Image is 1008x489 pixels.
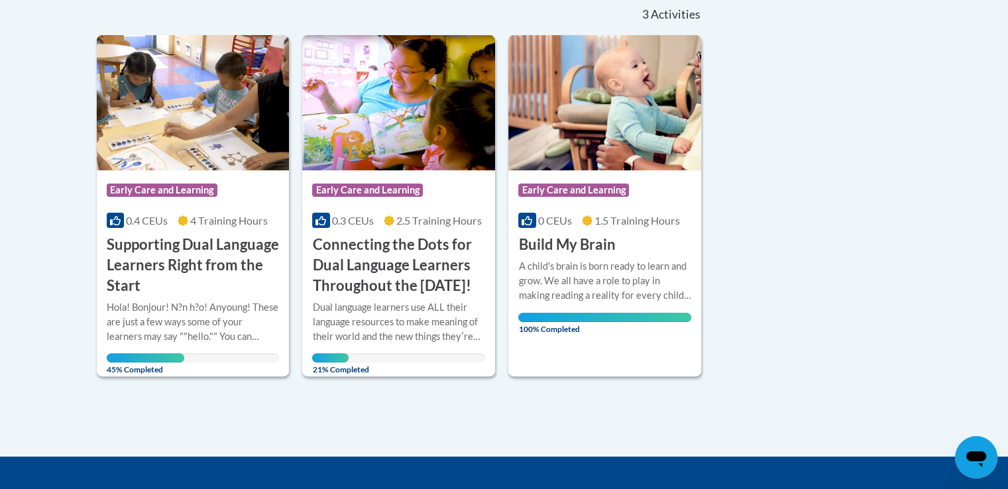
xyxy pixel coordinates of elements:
img: Course Logo [97,35,290,170]
div: Your progress [518,313,691,322]
span: 0.3 CEUs [332,214,374,227]
div: Your progress [312,353,349,362]
div: Hola! Bonjour! N?n h?o! Anyoung! These are just a few ways some of your learners may say ""hello.... [107,300,280,344]
span: Early Care and Learning [107,184,217,197]
span: 3 [642,7,648,22]
span: 4 Training Hours [190,214,268,227]
span: 45% Completed [107,353,184,374]
span: Activities [651,7,700,22]
div: A child's brain is born ready to learn and grow. We all have a role to play in making reading a r... [518,259,691,303]
a: Course LogoEarly Care and Learning0.3 CEUs2.5 Training Hours Connecting the Dots for Dual Languag... [302,35,495,376]
a: Course LogoEarly Care and Learning0.4 CEUs4 Training Hours Supporting Dual Language Learners Righ... [97,35,290,376]
span: Early Care and Learning [312,184,423,197]
div: Your progress [107,353,184,362]
iframe: Botón para iniciar la ventana de mensajería [955,436,997,478]
h3: Connecting the Dots for Dual Language Learners Throughout the [DATE]! [312,235,485,296]
span: 21% Completed [312,353,349,374]
span: 1.5 Training Hours [594,214,680,227]
a: Course LogoEarly Care and Learning0 CEUs1.5 Training Hours Build My BrainA child's brain is born ... [508,35,701,376]
img: Course Logo [302,35,495,170]
div: Dual language learners use ALL their language resources to make meaning of their world and the ne... [312,300,485,344]
span: Early Care and Learning [518,184,629,197]
span: 0 CEUs [538,214,572,227]
span: 100% Completed [518,313,691,334]
h3: Build My Brain [518,235,615,255]
img: Course Logo [508,35,701,170]
span: 2.5 Training Hours [396,214,482,227]
h3: Supporting Dual Language Learners Right from the Start [107,235,280,296]
span: 0.4 CEUs [126,214,168,227]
